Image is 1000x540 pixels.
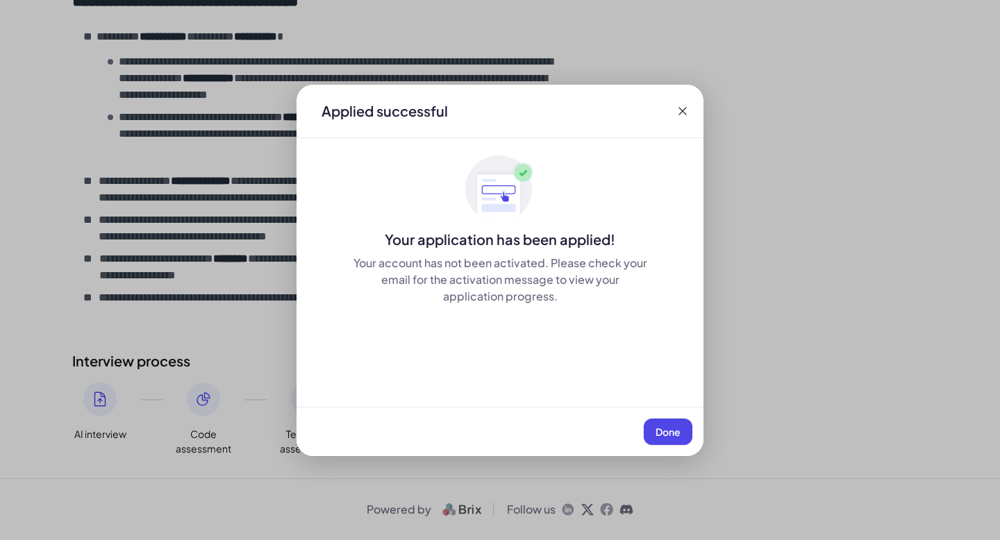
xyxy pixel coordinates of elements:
[465,155,535,224] img: ApplyedMaskGroup3.svg
[322,101,448,121] div: Applied successful
[352,255,648,305] div: Your account has not been activated. Please check your email for the activation message to view y...
[644,419,692,445] button: Done
[656,425,681,438] span: Done
[297,230,703,249] div: Your application has been applied!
